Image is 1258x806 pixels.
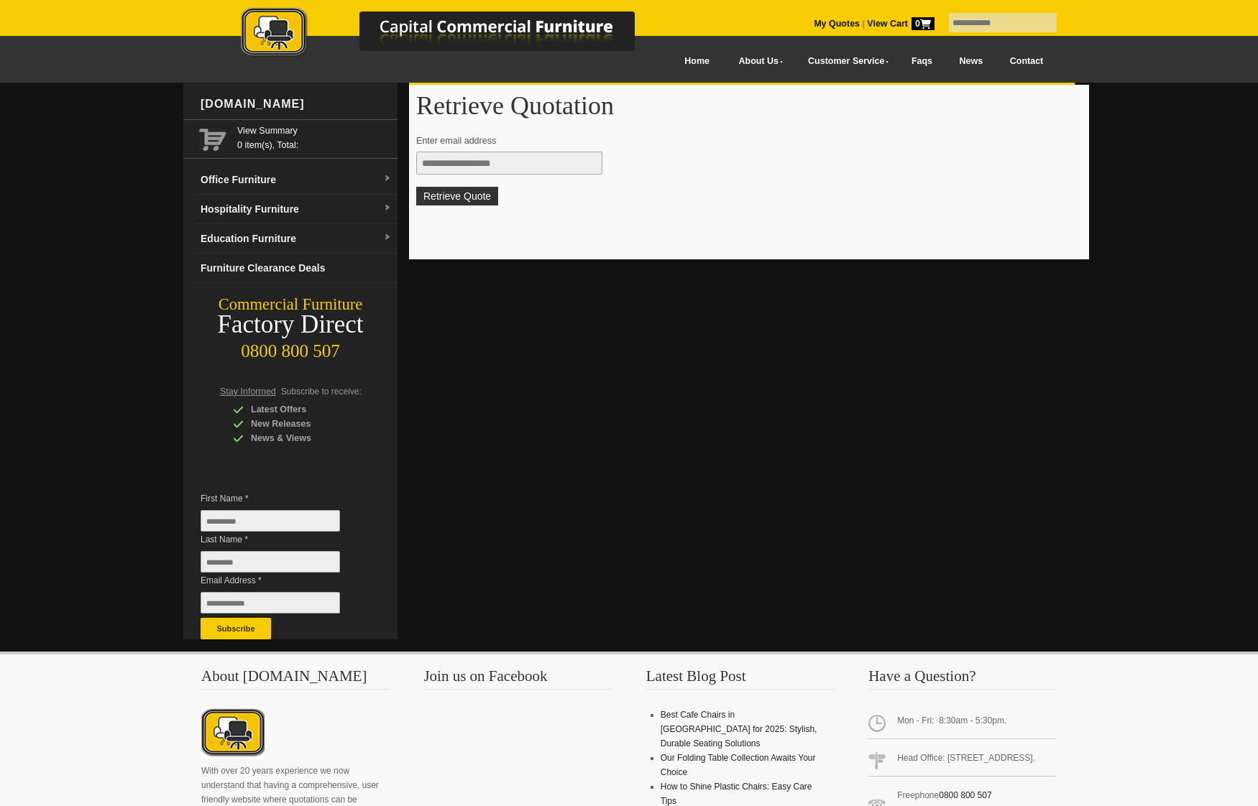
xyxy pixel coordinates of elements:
div: Commercial Furniture [183,295,398,315]
a: Faqs [898,45,946,78]
img: dropdown [383,233,392,242]
span: 0 item(s), Total: [237,124,392,150]
h3: Have a Question? [868,669,1057,690]
img: About CCFNZ Logo [201,708,265,759]
a: News [946,45,996,78]
div: 0800 800 507 [183,334,398,361]
h1: Retrieve Quotation [416,92,1082,119]
span: Stay Informed [220,386,276,397]
div: Latest Offers [233,402,369,417]
a: About Us [723,45,792,78]
input: Email Address * [201,592,340,613]
a: Best Cafe Chairs in [GEOGRAPHIC_DATA] for 2025: Stylish, Durable Seating Solutions [661,710,817,749]
a: Hospitality Furnituredropdown [195,195,398,224]
a: Our Folding Table Collection Awaits Your Choice [661,753,816,777]
div: Factory Direct [183,315,398,335]
span: Subscribe to receive: [281,386,362,397]
a: Education Furnituredropdown [195,224,398,254]
img: dropdown [383,175,392,183]
h3: Latest Blog Post [646,669,835,690]
input: Last Name * [201,551,340,573]
a: Customer Service [792,45,898,78]
a: Furniture Clearance Deals [195,254,398,283]
span: Last Name * [201,532,362,547]
div: [DOMAIN_NAME] [195,83,398,126]
img: dropdown [383,204,392,213]
span: First Name * [201,491,362,506]
div: New Releases [233,417,369,431]
p: Enter email address [416,134,1068,148]
h3: About [DOMAIN_NAME] [201,669,390,690]
button: Retrieve Quote [416,187,498,205]
button: Subscribe [201,618,271,639]
input: First Name * [201,510,340,532]
img: Capital Commercial Furniture Logo [201,7,704,60]
div: News & Views [233,431,369,445]
span: Mon - Fri: 8:30am - 5:30pm. [868,708,1057,739]
a: View Summary [237,124,392,138]
span: Head Office: [STREET_ADDRESS]. [868,745,1057,777]
a: How to Shine Plastic Chairs: Easy Care Tips [661,782,812,806]
a: View Cart0 [865,19,935,29]
a: Contact [996,45,1057,78]
strong: View Cart [867,19,935,29]
h3: Join us on Facebook [423,669,612,690]
a: My Quotes [814,19,860,29]
span: Email Address * [201,573,362,588]
a: Capital Commercial Furniture Logo [201,7,704,64]
a: 0800 800 507 [939,790,991,800]
a: Office Furnituredropdown [195,165,398,195]
span: 0 [912,17,935,30]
